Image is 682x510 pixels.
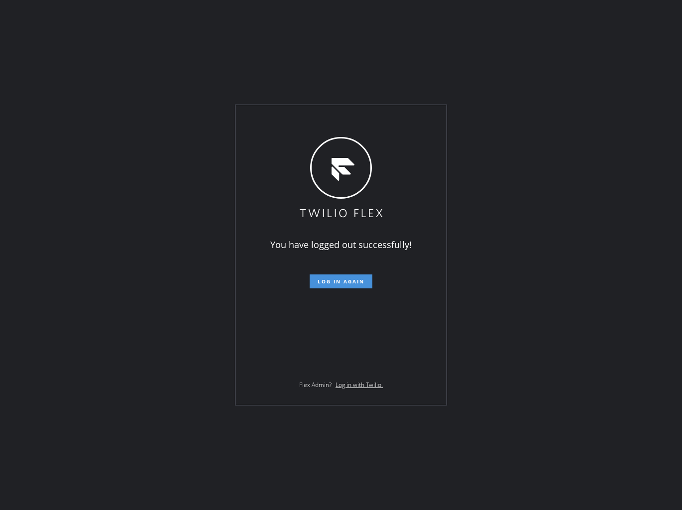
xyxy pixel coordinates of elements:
span: You have logged out successfully! [270,239,412,251]
button: Log in again [310,274,372,288]
a: Log in with Twilio. [336,381,383,389]
span: Log in again [318,278,364,285]
span: Flex Admin? [299,381,332,389]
